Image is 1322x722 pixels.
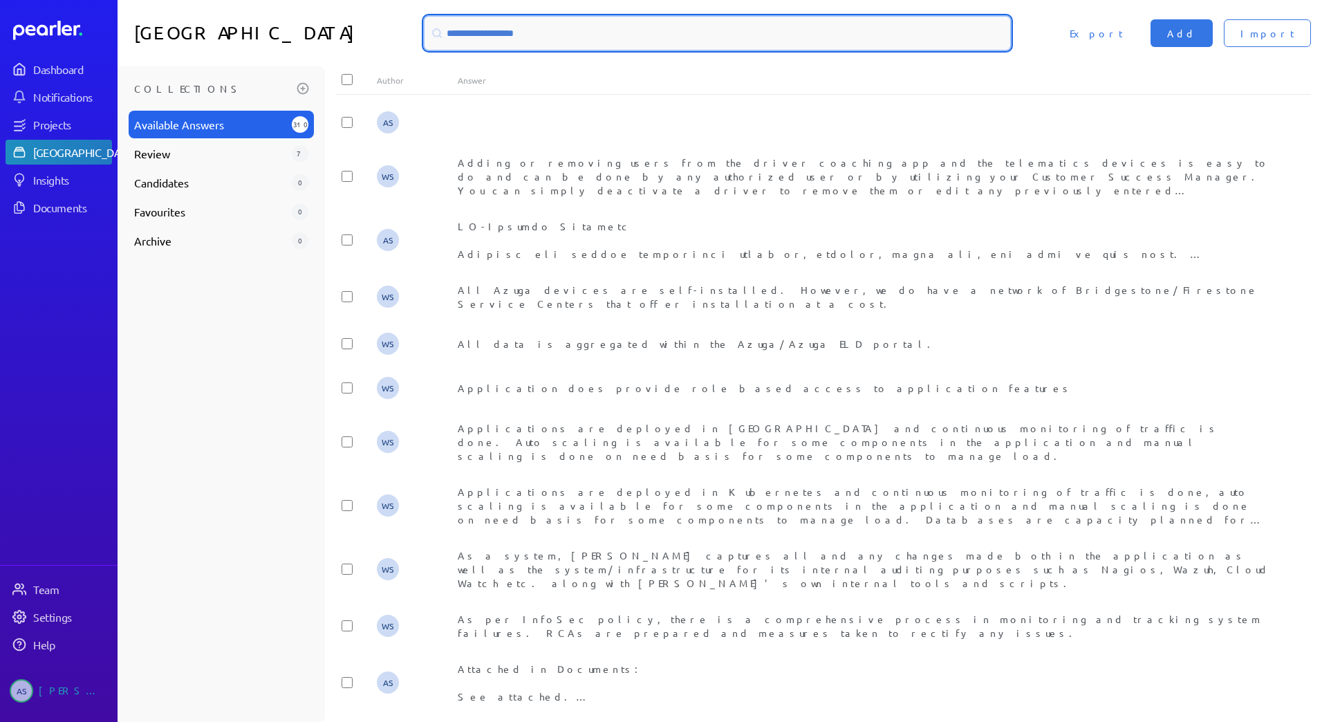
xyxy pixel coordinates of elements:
[377,672,399,694] span: Audrie Stefanini
[458,337,1270,351] div: All data is aggregated within the Azuga/Azuga ELD portal.
[377,75,458,86] div: Author
[6,167,112,192] a: Insights
[6,112,112,137] a: Projects
[377,615,399,637] span: Wesley Simpson
[33,201,111,214] div: Documents
[134,17,419,50] h1: [GEOGRAPHIC_DATA]
[1070,26,1123,40] span: Export
[33,638,111,651] div: Help
[134,174,286,191] span: Candidates
[6,632,112,657] a: Help
[458,548,1270,590] div: As a system, [PERSON_NAME] captures all and any changes made both in the application as well as t...
[39,679,108,703] div: [PERSON_NAME]
[33,90,111,104] div: Notifications
[292,145,308,162] div: 7
[377,377,399,399] span: Wesley Simpson
[292,174,308,191] div: 0
[134,145,286,162] span: Review
[6,195,112,220] a: Documents
[33,145,136,159] div: [GEOGRAPHIC_DATA]
[6,577,112,602] a: Team
[6,674,112,708] a: AS[PERSON_NAME]
[1240,26,1294,40] span: Import
[134,203,286,220] span: Favourites
[6,140,112,165] a: [GEOGRAPHIC_DATA]
[134,232,286,249] span: Archive
[458,612,1270,640] div: As per InfoSec policy, there is a comprehensive process in monitoring and tracking system failure...
[377,286,399,308] span: Wesley Simpson
[377,494,399,517] span: Wesley Simpson
[458,485,1270,526] div: Applications are deployed in Kubernetes and continuous monitoring of traffic is done, auto scalin...
[6,57,112,82] a: Dashboard
[377,333,399,355] span: Wesley Simpson
[33,610,111,624] div: Settings
[10,679,33,703] span: Audrie Stefanini
[458,156,1270,197] div: Adding or removing users from the driver coaching app and the telematics devices is easy to do an...
[134,116,286,133] span: Available Answers
[33,62,111,76] div: Dashboard
[458,219,1270,261] div: LO-Ipsumdo Sitametc Adipisc eli seddoe temporinci utlabor, etdolor, magna ali, eni admi ve quis n...
[377,229,399,251] span: Audrie Stefanini
[458,75,1270,86] div: Answer
[292,116,308,133] div: 310
[292,203,308,220] div: 0
[458,283,1270,311] div: All Azuga devices are self-installed. However, we do have a network of Bridgestone/Firestone Serv...
[33,582,111,596] div: Team
[13,21,112,40] a: Dashboard
[458,662,1270,703] div: Attached in Documents: See attached. Please remember, do not send the word doc to the customer. P...
[134,77,292,100] h3: Collections
[1167,26,1196,40] span: Add
[33,118,111,131] div: Projects
[377,431,399,453] span: Wesley Simpson
[33,173,111,187] div: Insights
[6,604,112,629] a: Settings
[1053,19,1139,47] button: Export
[6,84,112,109] a: Notifications
[292,232,308,249] div: 0
[377,111,399,133] span: Audrie Stefanini
[377,165,399,187] span: Wesley Simpson
[377,558,399,580] span: Wesley Simpson
[458,421,1270,463] div: Applications are deployed in [GEOGRAPHIC_DATA] and continuous monitoring of traffic is done. Auto...
[458,381,1270,395] div: Application does provide role based access to application features
[1151,19,1213,47] button: Add
[1224,19,1311,47] button: Import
